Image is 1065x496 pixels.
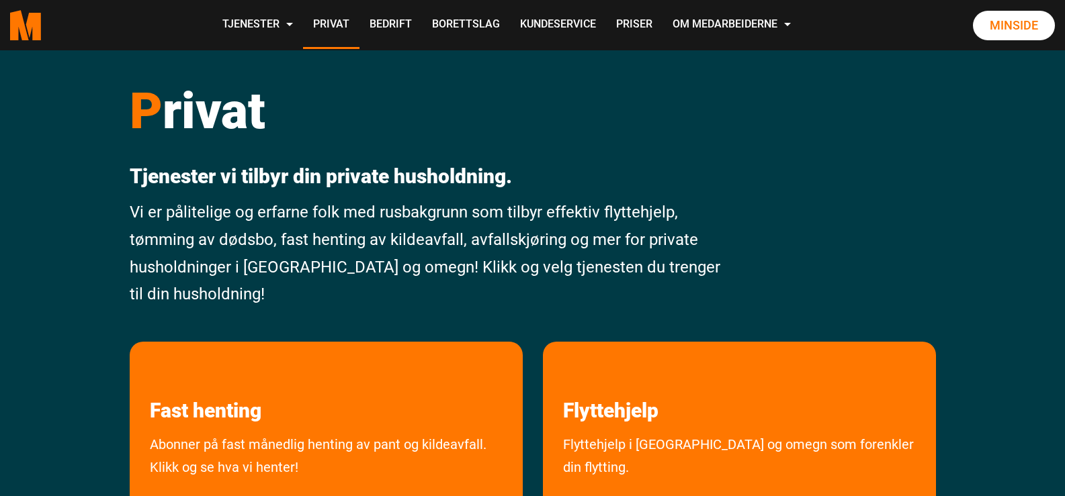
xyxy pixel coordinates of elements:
a: les mer om Fast henting [130,342,282,423]
p: Tjenester vi tilbyr din private husholdning. [130,164,730,189]
p: Vi er pålitelige og erfarne folk med rusbakgrunn som tilbyr effektiv flyttehjelp, tømming av døds... [130,199,730,308]
span: P [130,81,163,140]
a: les mer om Flyttehjelp [543,342,679,423]
a: Priser [606,1,663,49]
a: Borettslag [422,1,510,49]
a: Om Medarbeiderne [663,1,801,49]
a: Bedrift [359,1,422,49]
h1: rivat [130,81,730,141]
a: Kundeservice [510,1,606,49]
a: Minside [973,11,1055,40]
a: Privat [303,1,359,49]
a: Tjenester [212,1,303,49]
